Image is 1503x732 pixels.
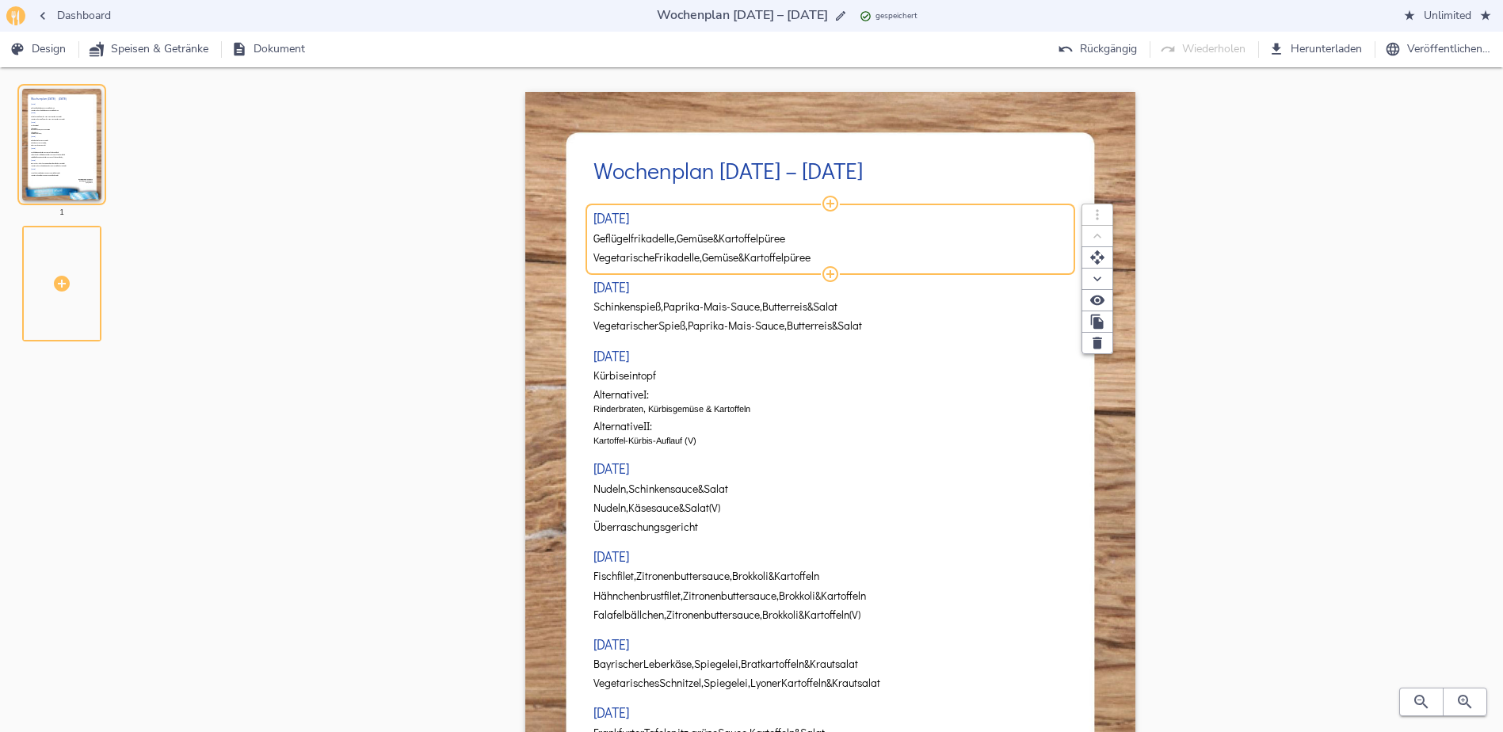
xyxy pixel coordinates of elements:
span: Rückgängig [1061,40,1137,59]
span: gespeichert [875,10,917,23]
span: Spiegelei, [694,658,741,670]
span: & [832,320,837,332]
h2: Wochenplan [DATE] – [DATE] [593,158,1067,184]
span: Kartoffelpüree [719,233,785,245]
span: Kartoffeln [804,609,849,621]
span: Herunterladen [1272,40,1362,59]
span: Bayrischer [593,658,643,670]
span: Brokkoli [779,590,815,602]
span: I: [643,389,649,401]
span: & [738,252,744,264]
span: Krautsalat [810,658,858,670]
span: Gemüse [677,233,713,245]
span: Kartoffeln [774,570,819,582]
span: & [799,609,804,621]
button: Speisen & Getränke [86,35,215,64]
span: Nudeln, [593,502,628,514]
span: Vegetarischer [593,320,658,332]
span: Salat [813,301,837,313]
button: Modul hinzufügen [821,194,840,213]
span: Zitronenbuttersauce, [683,590,779,602]
span: (V) [849,609,860,621]
div: [DATE]Nudeln,Schinkensauce&SalatNudeln,Käsesauce&Salat(V)Überraschungsgericht [593,453,1067,541]
span: II: [643,421,652,433]
span: Paprika-Mais-Sauce, [663,301,762,313]
span: Dashboard [38,6,111,26]
span: Überraschungsgericht [593,521,698,533]
span: Gemüse [702,252,738,264]
button: Design [6,35,72,64]
span: & [713,233,719,245]
span: Vegetarisches [593,677,659,689]
h3: [DATE] [593,349,629,364]
p: Kartoffel-Kürbis-Auflauf (V) [593,434,1067,448]
h3: [DATE] [593,461,629,476]
span: Zitronenbuttersauce, [636,570,732,582]
div: [DATE]Fischfilet,Zitronenbuttersauce,Brokkoli&KartoffelnHähnchenbrustfilet,Zitronenbuttersauce,Br... [593,541,1067,629]
span: Kürbiseintopf [593,370,656,382]
div: [DATE]KürbiseintopfAlternativeI:Rinderbraten, Kürbisgemüse & KartoffelnAlternativeII:Kartoffel-Kü... [593,341,1067,453]
span: Schnitzel, [659,677,704,689]
p: Rinderbraten, Kürbisgemüse & Kartoffeln [593,402,1067,416]
span: Kartoffeln [781,677,826,689]
svg: Nach unten [1089,271,1105,287]
h3: [DATE] [593,637,629,652]
span: & [826,677,832,689]
span: Schinkenspieß, [593,301,663,313]
span: & [815,590,821,602]
span: Leberkäse, [643,658,694,670]
svg: Zeigen / verbergen [1089,292,1105,308]
input: … [654,5,831,26]
h3: [DATE] [593,280,629,295]
span: & [769,570,774,582]
svg: Zuletzt gespeichert: 13.10.2025 08:29 Uhr [860,10,872,22]
span: Alternative [593,421,643,433]
span: Brokkoli [762,609,799,621]
span: Butterreis [787,320,832,332]
span: & [679,502,685,514]
h3: [DATE] [593,211,629,226]
span: Dokument [235,40,305,59]
button: Rückgängig [1055,35,1143,64]
div: [DATE]Geflügelfrikadelle,Gemüse&KartoffelpüreeVegetarischeFrikadelle,Gemüse&Kartoffelpüree [593,203,1067,272]
span: Kartoffeln [821,590,866,602]
span: Käsesauce [628,502,679,514]
div: [DATE]BayrischerLeberkäse,Spiegelei,Bratkartoffeln&KrautsalatVegetarischesSchnitzel,Spiegelei,Lyo... [593,629,1067,698]
span: Design [13,40,66,59]
button: Herunterladen [1265,35,1368,64]
span: Spiegelei, [704,677,750,689]
h3: [DATE] [593,705,629,720]
span: Falafelbällchen, [593,609,666,621]
div: [DATE]Schinkenspieß,Paprika-Mais-Sauce,Butterreis&SalatVegetarischerSpieß,Paprika-Mais-Sauce,Butt... [593,272,1067,341]
span: & [698,483,704,495]
span: Vegetarische [593,252,654,264]
svg: Duplizieren [1089,314,1105,330]
span: Lyoner [750,677,781,689]
span: (V) [709,502,720,514]
span: & [807,301,813,313]
span: Geflügelfrikadelle, [593,233,677,245]
span: Fischfilet, [593,570,636,582]
span: Salat [704,483,728,495]
span: Zitronenbuttersauce, [666,609,762,621]
button: Dokument [228,35,311,64]
button: Veröffentlichen… [1382,35,1497,64]
span: & [804,658,810,670]
span: Hähnchenbrustfilet, [593,590,683,602]
svg: Seite hinzufügen [52,274,71,293]
button: Dashboard [32,2,117,31]
button: Modul hinzufügen [821,265,840,284]
svg: Löschen [1089,335,1105,351]
div: Wochenplan [DATE] – [DATE][DATE]Geflügelfrikadelle,Gemüse&KartoffelpüreeVegetarischeFrikadelle,Ge... [22,76,158,213]
svg: Verschieben [1089,250,1105,265]
span: Salat [685,502,709,514]
span: Nudeln, [593,483,628,495]
span: Frikadelle, [654,252,702,264]
span: Brokkoli [732,570,769,582]
span: Speisen & Getränke [92,40,208,59]
span: Salat [837,320,862,332]
span: Krautsalat [832,677,880,689]
span: Paprika-Mais-Sauce, [688,320,787,332]
span: Kartoffelpüree [744,252,811,264]
button: Unlimited [1398,2,1497,31]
